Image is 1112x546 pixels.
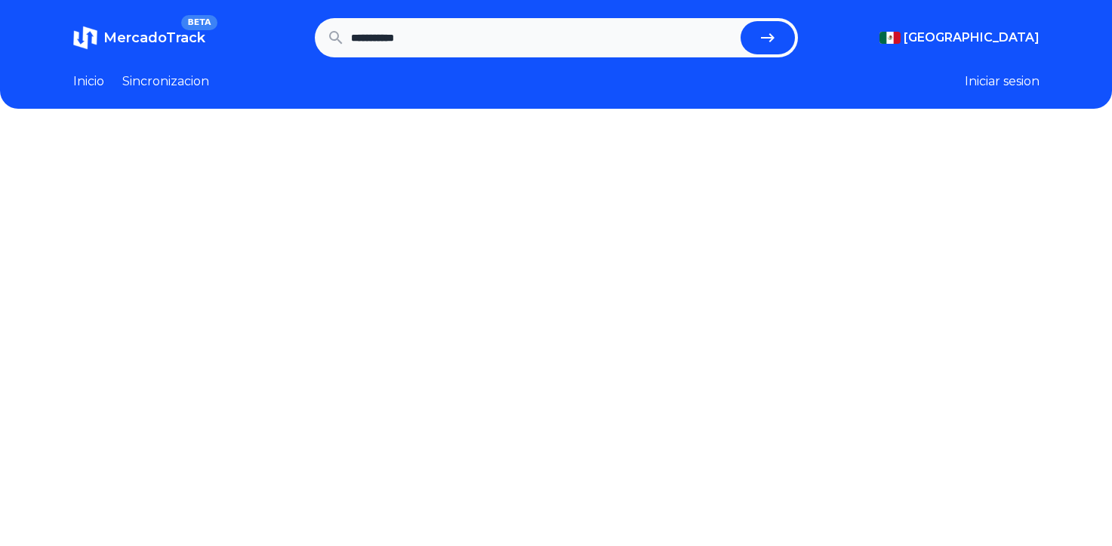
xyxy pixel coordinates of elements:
[879,29,1040,47] button: [GEOGRAPHIC_DATA]
[73,72,104,91] a: Inicio
[73,26,205,50] a: MercadoTrackBETA
[879,32,901,44] img: Mexico
[73,26,97,50] img: MercadoTrack
[965,72,1040,91] button: Iniciar sesion
[181,15,217,30] span: BETA
[122,72,209,91] a: Sincronizacion
[103,29,205,46] span: MercadoTrack
[904,29,1040,47] span: [GEOGRAPHIC_DATA]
